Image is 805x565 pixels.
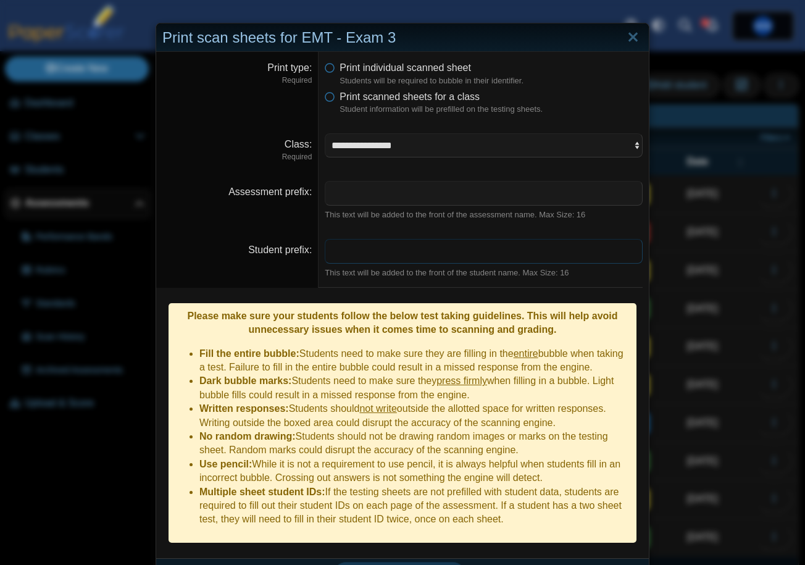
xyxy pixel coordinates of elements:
[340,62,471,73] span: Print individual scanned sheet
[199,375,291,386] b: Dark bubble marks:
[199,374,630,402] li: Students need to make sure they when filling in a bubble. Light bubble fills could result in a mi...
[199,430,630,458] li: Students should not be drawing random images or marks on the testing sheet. Random marks could di...
[199,403,289,414] b: Written responses:
[199,348,299,359] b: Fill the entire bubble:
[199,487,325,497] b: Multiple sheet student IDs:
[325,267,643,278] div: This text will be added to the front of the student name. Max Size: 16
[199,431,296,442] b: No random drawing:
[436,375,487,386] u: press firmly
[187,311,617,335] b: Please make sure your students follow the below test taking guidelines. This will help avoid unne...
[325,209,643,220] div: This text will be added to the front of the assessment name. Max Size: 16
[162,152,312,162] dfn: Required
[162,75,312,86] dfn: Required
[199,347,630,375] li: Students need to make sure they are filling in the bubble when taking a test. Failure to fill in ...
[359,403,396,414] u: not write
[624,27,643,48] a: Close
[514,348,538,359] u: entire
[267,62,312,73] label: Print type
[199,458,630,485] li: While it is not a requirement to use pencil, it is always helpful when students fill in an incorr...
[340,75,643,86] dfn: Students will be required to bubble in their identifier.
[228,186,312,197] label: Assessment prefix
[340,104,643,115] dfn: Student information will be prefilled on the testing sheets.
[156,23,649,52] div: Print scan sheets for EMT - Exam 3
[340,91,480,102] span: Print scanned sheets for a class
[285,139,312,149] label: Class
[248,245,312,255] label: Student prefix
[199,459,252,469] b: Use pencil:
[199,485,630,527] li: If the testing sheets are not prefilled with student data, students are required to fill out thei...
[199,402,630,430] li: Students should outside the allotted space for written responses. Writing outside the boxed area ...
